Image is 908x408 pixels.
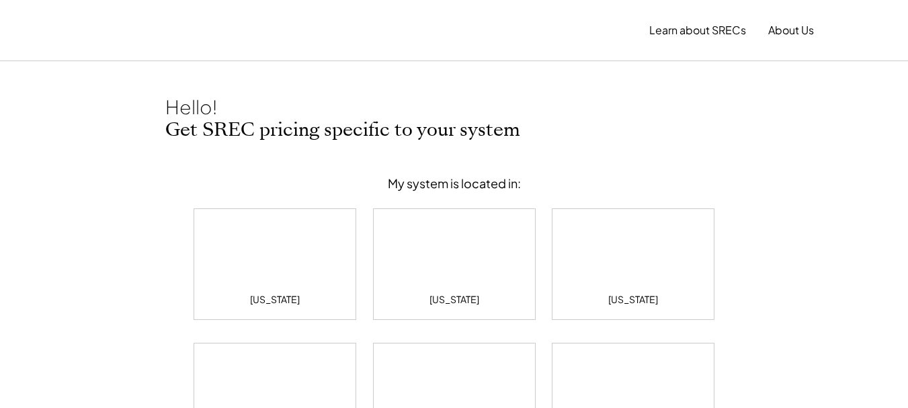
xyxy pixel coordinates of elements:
div: [US_STATE] [429,293,479,307]
img: District of Columbia [208,222,342,290]
img: yH5BAEAAAAALAAAAAABAAEAAAIBRAA7 [95,7,206,53]
div: My system is located in: [388,175,521,191]
div: [US_STATE] [608,293,658,307]
button: About Us [768,17,814,44]
h2: Get SREC pricing specific to your system [165,119,743,142]
img: New Jersey [566,222,700,290]
div: Hello! [165,95,300,119]
div: [US_STATE] [250,293,300,307]
img: Maryland [387,222,522,290]
button: Learn about SRECs [649,17,746,44]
